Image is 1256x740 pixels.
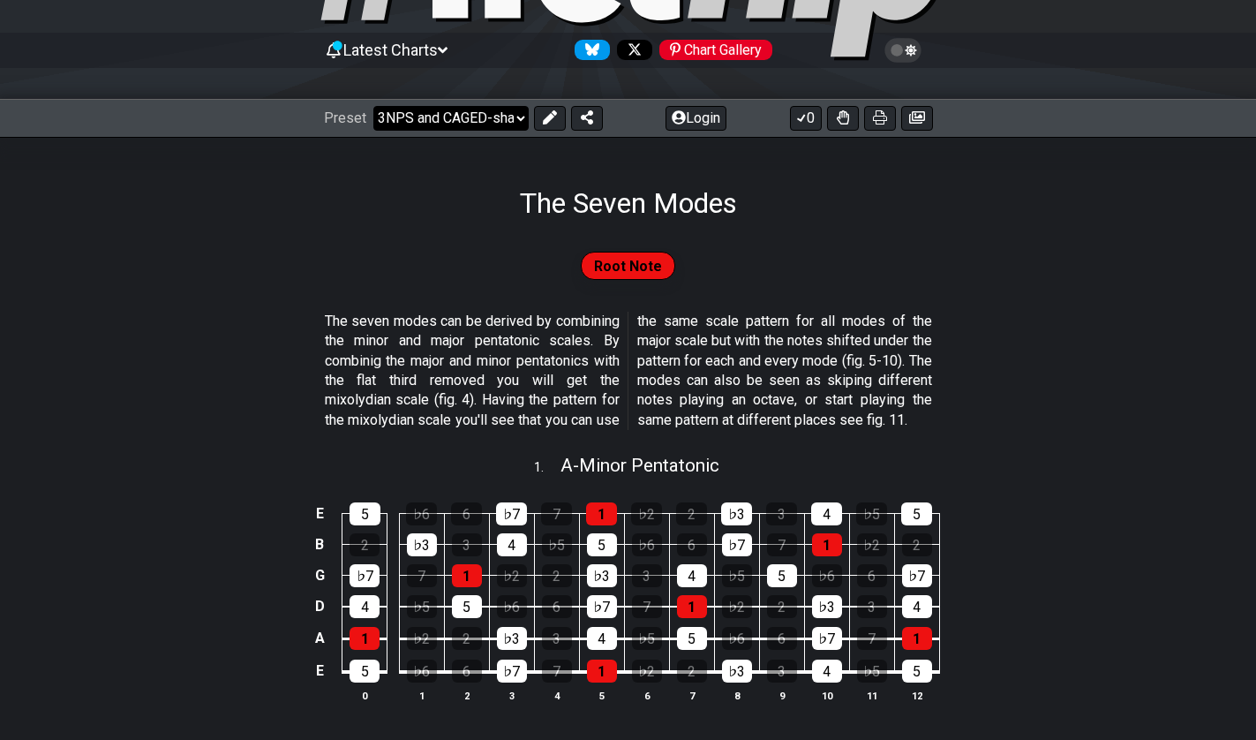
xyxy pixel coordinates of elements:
div: ♭7 [902,564,932,587]
div: 6 [451,502,482,525]
div: 4 [677,564,707,587]
div: 3 [767,660,797,683]
div: ♭7 [587,595,617,618]
div: ♭2 [632,660,662,683]
td: E [309,654,330,688]
div: ♭2 [497,564,527,587]
div: ♭6 [407,660,437,683]
button: Create image [901,106,933,131]
div: ♭5 [722,564,752,587]
div: 3 [857,595,887,618]
div: 7 [857,627,887,650]
div: ♭3 [812,595,842,618]
span: Latest Charts [343,41,438,59]
td: G [309,560,330,591]
div: 4 [497,533,527,556]
div: 5 [677,627,707,650]
div: 2 [677,660,707,683]
div: ♭2 [631,502,662,525]
th: 6 [624,686,669,705]
th: 1 [399,686,444,705]
div: ♭3 [722,660,752,683]
button: 0 [790,106,822,131]
div: ♭5 [407,595,437,618]
div: ♭7 [497,660,527,683]
div: 5 [587,533,617,556]
div: 1 [812,533,842,556]
div: 5 [452,595,482,618]
div: 3 [452,533,482,556]
button: Toggle Dexterity for all fretkits [827,106,859,131]
div: 1 [350,627,380,650]
div: 4 [812,660,842,683]
td: B [309,529,330,560]
div: ♭3 [587,564,617,587]
a: Follow #fretflip at X [610,40,652,60]
div: ♭6 [812,564,842,587]
div: ♭6 [722,627,752,650]
span: Root Note [594,253,662,279]
th: 9 [759,686,804,705]
div: 7 [407,564,437,587]
div: 2 [676,502,707,525]
th: 8 [714,686,759,705]
div: 2 [350,533,380,556]
div: ♭5 [856,502,887,525]
div: 5 [767,564,797,587]
div: 6 [857,564,887,587]
div: ♭7 [812,627,842,650]
p: The seven modes can be derived by combining the minor and major pentatonic scales. By combinig th... [325,312,932,430]
th: 4 [534,686,579,705]
div: ♭5 [632,627,662,650]
div: Chart Gallery [659,40,772,60]
div: ♭3 [407,533,437,556]
div: 2 [542,564,572,587]
div: 2 [902,533,932,556]
div: 4 [902,595,932,618]
th: 10 [804,686,849,705]
div: 7 [541,502,572,525]
div: 1 [587,660,617,683]
button: Share Preset [571,106,603,131]
div: 5 [901,502,932,525]
div: 6 [542,595,572,618]
div: 4 [811,502,842,525]
th: 12 [894,686,939,705]
div: 6 [677,533,707,556]
th: 0 [342,686,387,705]
div: 5 [350,502,380,525]
div: 5 [350,660,380,683]
div: ♭6 [632,533,662,556]
div: 7 [632,595,662,618]
div: 1 [902,627,932,650]
select: Preset [373,106,529,131]
div: 5 [902,660,932,683]
td: E [309,498,330,529]
button: Login [666,106,726,131]
th: 11 [849,686,894,705]
div: ♭6 [406,502,437,525]
span: Preset [324,109,366,126]
div: ♭2 [407,627,437,650]
div: 1 [677,595,707,618]
div: 7 [767,533,797,556]
span: Toggle light / dark theme [893,42,914,58]
td: A [309,622,330,654]
div: ♭3 [497,627,527,650]
div: 4 [587,627,617,650]
div: 3 [542,627,572,650]
div: ♭7 [496,502,527,525]
a: Follow #fretflip at Bluesky [568,40,610,60]
div: 6 [452,660,482,683]
div: 1 [452,564,482,587]
th: 3 [489,686,534,705]
th: 5 [579,686,624,705]
div: ♭3 [721,502,752,525]
div: ♭2 [722,595,752,618]
th: 7 [669,686,714,705]
a: #fretflip at Pinterest [652,40,772,60]
div: ♭5 [857,660,887,683]
div: ♭6 [497,595,527,618]
div: 6 [767,627,797,650]
div: 3 [632,564,662,587]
